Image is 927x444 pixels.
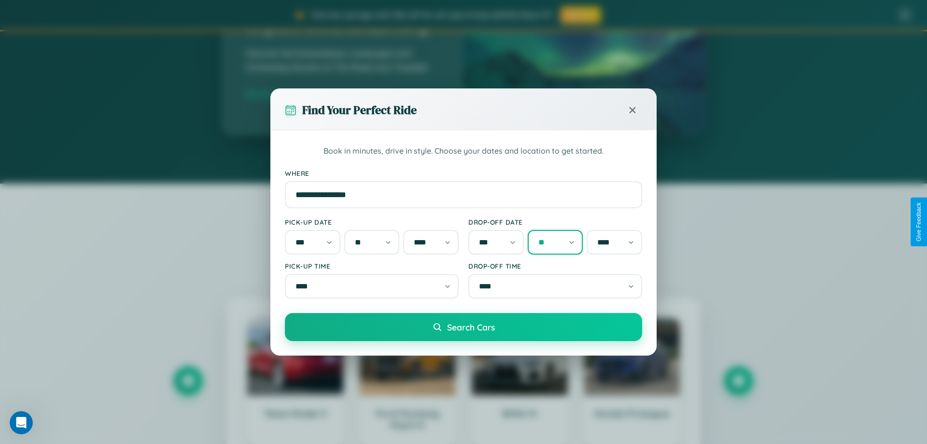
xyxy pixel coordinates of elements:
[285,218,459,226] label: Pick-up Date
[285,169,642,177] label: Where
[468,218,642,226] label: Drop-off Date
[285,313,642,341] button: Search Cars
[468,262,642,270] label: Drop-off Time
[302,102,417,118] h3: Find Your Perfect Ride
[447,322,495,332] span: Search Cars
[285,262,459,270] label: Pick-up Time
[285,145,642,158] p: Book in minutes, drive in style. Choose your dates and location to get started.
